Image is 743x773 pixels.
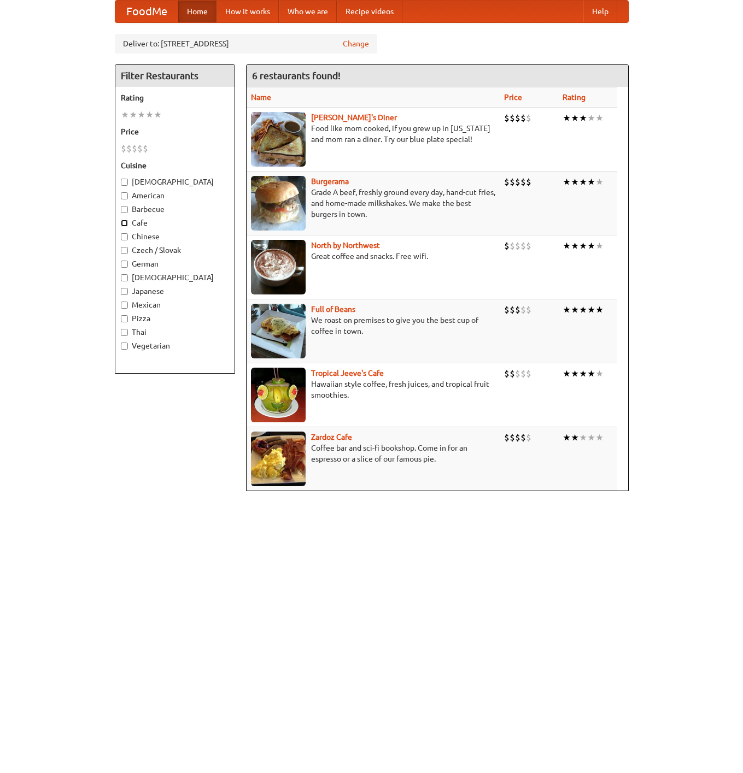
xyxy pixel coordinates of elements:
[510,240,515,252] li: $
[504,176,510,188] li: $
[563,432,571,444] li: ★
[154,109,162,121] li: ★
[510,176,515,188] li: $
[121,231,229,242] label: Chinese
[121,160,229,171] h5: Cuisine
[515,112,520,124] li: $
[579,176,587,188] li: ★
[121,176,229,187] label: [DEMOGRAPHIC_DATA]
[587,368,595,380] li: ★
[520,176,526,188] li: $
[515,304,520,316] li: $
[137,143,143,155] li: $
[251,112,306,167] img: sallys.jpg
[504,112,510,124] li: $
[121,247,128,254] input: Czech / Slovak
[121,313,229,324] label: Pizza
[595,240,604,252] li: ★
[121,261,128,268] input: German
[121,299,229,310] label: Mexican
[115,65,235,87] h4: Filter Restaurants
[251,304,306,358] img: beans.jpg
[121,217,229,228] label: Cafe
[121,329,128,336] input: Thai
[251,368,306,422] img: jeeves.jpg
[121,340,229,351] label: Vegetarian
[279,1,337,22] a: Who we are
[311,241,380,250] a: North by Northwest
[121,192,128,199] input: American
[526,304,531,316] li: $
[504,240,510,252] li: $
[178,1,217,22] a: Home
[504,93,522,102] a: Price
[121,143,126,155] li: $
[121,288,128,295] input: Japanese
[311,433,352,441] b: Zardoz Cafe
[587,304,595,316] li: ★
[571,432,579,444] li: ★
[587,176,595,188] li: ★
[137,109,145,121] li: ★
[311,177,349,186] a: Burgerama
[121,109,129,121] li: ★
[129,109,137,121] li: ★
[251,442,495,464] p: Coffee bar and sci-fi bookshop. Come in for an espresso or a slice of our famous pie.
[311,113,397,122] a: [PERSON_NAME]'s Diner
[579,432,587,444] li: ★
[343,38,369,49] a: Change
[571,368,579,380] li: ★
[121,245,229,256] label: Czech / Slovak
[510,368,515,380] li: $
[520,112,526,124] li: $
[121,302,128,309] input: Mexican
[563,240,571,252] li: ★
[510,432,515,444] li: $
[121,343,128,350] input: Vegetarian
[515,432,520,444] li: $
[121,190,229,201] label: American
[510,112,515,124] li: $
[563,176,571,188] li: ★
[121,220,128,227] input: Cafe
[132,143,137,155] li: $
[504,304,510,316] li: $
[251,176,306,231] img: burgerama.jpg
[251,379,495,400] p: Hawaiian style coffee, fresh juices, and tropical fruit smoothies.
[121,179,128,186] input: [DEMOGRAPHIC_DATA]
[251,93,271,102] a: Name
[115,34,377,54] div: Deliver to: [STREET_ADDRESS]
[595,176,604,188] li: ★
[571,112,579,124] li: ★
[526,112,531,124] li: $
[579,240,587,252] li: ★
[121,92,229,103] h5: Rating
[571,240,579,252] li: ★
[563,368,571,380] li: ★
[311,305,355,314] a: Full of Beans
[251,240,306,294] img: north.jpg
[579,304,587,316] li: ★
[595,304,604,316] li: ★
[121,233,128,240] input: Chinese
[311,369,384,377] a: Tropical Jeeve's Cafe
[251,187,495,220] p: Grade A beef, freshly ground every day, hand-cut fries, and home-made milkshakes. We make the bes...
[121,274,128,281] input: [DEMOGRAPHIC_DATA]
[251,251,495,262] p: Great coffee and snacks. Free wifi.
[515,176,520,188] li: $
[520,304,526,316] li: $
[563,112,571,124] li: ★
[510,304,515,316] li: $
[252,70,341,81] ng-pluralize: 6 restaurants found!
[571,176,579,188] li: ★
[587,240,595,252] li: ★
[504,432,510,444] li: $
[121,126,229,137] h5: Price
[121,286,229,297] label: Japanese
[563,304,571,316] li: ★
[595,432,604,444] li: ★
